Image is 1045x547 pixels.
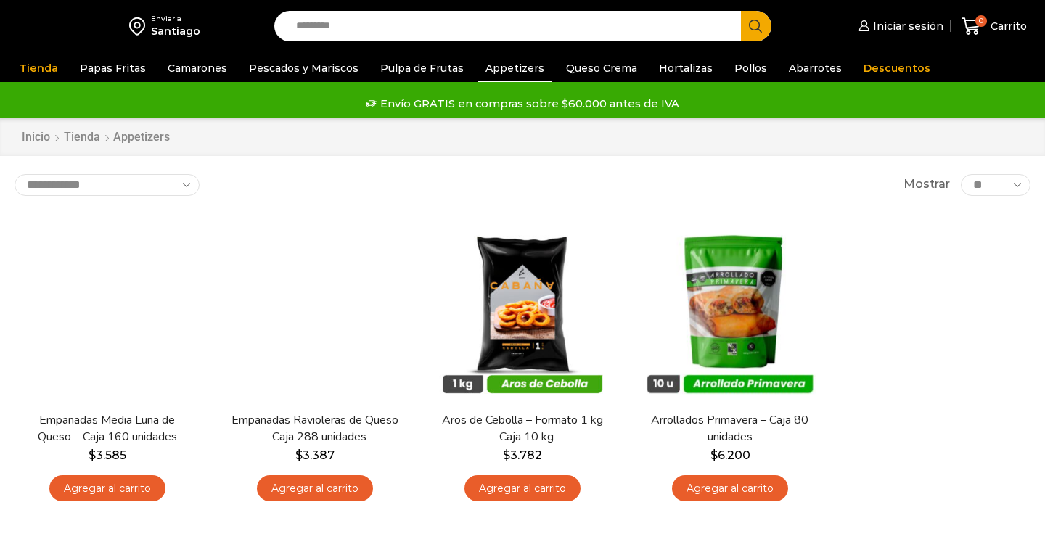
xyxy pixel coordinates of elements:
a: Pulpa de Frutas [373,54,471,82]
span: $ [710,448,718,462]
a: Abarrotes [782,54,849,82]
select: Pedido de la tienda [15,174,200,196]
span: $ [295,448,303,462]
a: Empanadas Ravioleras de Queso – Caja 288 unidades [231,412,398,445]
span: 0 [975,15,987,27]
a: Agregar al carrito: “Aros de Cebolla - Formato 1 kg - Caja 10 kg” [464,475,581,502]
span: Mostrar [903,176,950,193]
span: Carrito [987,19,1027,33]
a: 0 Carrito [958,9,1030,44]
span: Iniciar sesión [869,19,943,33]
a: Hortalizas [652,54,720,82]
a: Empanadas Media Luna de Queso – Caja 160 unidades [24,412,191,445]
a: Iniciar sesión [855,12,943,41]
a: Appetizers [478,54,552,82]
img: address-field-icon.svg [129,14,151,38]
a: Tienda [12,54,65,82]
bdi: 3.387 [295,448,335,462]
a: Camarones [160,54,234,82]
a: Queso Crema [559,54,644,82]
a: Inicio [21,129,51,146]
h1: Appetizers [113,130,170,144]
a: Descuentos [856,54,938,82]
nav: Breadcrumb [21,129,170,146]
a: Agregar al carrito: “Arrollados Primavera - Caja 80 unidades” [672,475,788,502]
a: Arrollados Primavera – Caja 80 unidades [647,412,814,445]
span: $ [89,448,96,462]
a: Pescados y Mariscos [242,54,366,82]
a: Aros de Cebolla – Formato 1 kg – Caja 10 kg [439,412,606,445]
bdi: 3.585 [89,448,126,462]
a: Agregar al carrito: “Empanadas Ravioleras de Queso - Caja 288 unidades” [257,475,373,502]
a: Pollos [727,54,774,82]
a: Papas Fritas [73,54,153,82]
div: Santiago [151,24,200,38]
bdi: 3.782 [503,448,542,462]
button: Search button [741,11,771,41]
a: Tienda [63,129,101,146]
div: Enviar a [151,14,200,24]
a: Agregar al carrito: “Empanadas Media Luna de Queso - Caja 160 unidades” [49,475,165,502]
span: $ [503,448,510,462]
bdi: 6.200 [710,448,750,462]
